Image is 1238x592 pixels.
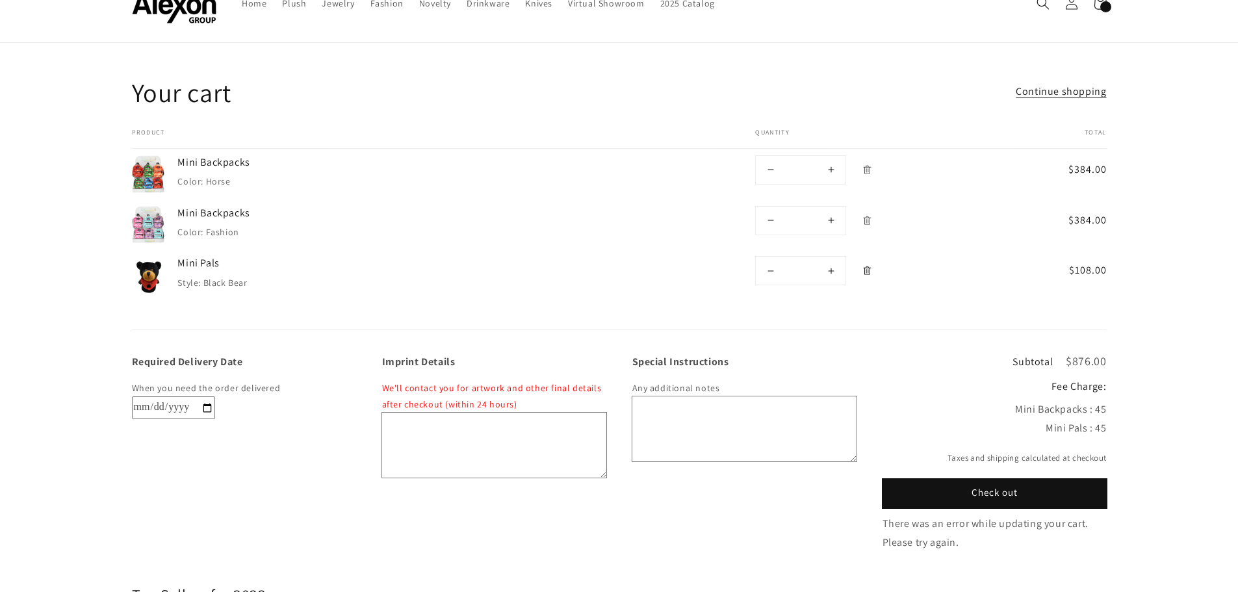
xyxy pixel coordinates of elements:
dt: Color: [177,226,203,238]
dd: Black Bear [203,277,248,289]
a: Continue shopping [1016,83,1106,101]
div: There was an error while updating your cart. Please try again. [883,515,1107,552]
h1: Your cart [132,75,231,109]
a: Mini Backpacks [177,206,372,220]
th: Product [132,129,717,149]
a: Mini Backpacks [177,155,372,170]
a: Remove Mini Backpacks - Fashion [856,209,879,232]
input: Quantity for Mini Backpacks [785,207,816,235]
h3: Subtotal [1012,357,1053,367]
p: We'll contact you for artwork and other final details after checkout (within 24 hours) [382,380,606,413]
p: Any additional notes [632,380,857,396]
div: Mini Pals : 45 [883,419,1107,438]
dd: Fashion [206,226,239,238]
img: Mini Pals [132,256,165,296]
label: Imprint Details [382,355,606,367]
label: Special Instructions [632,355,857,367]
span: $384.00 [1026,212,1107,228]
dd: Horse [206,175,231,187]
dt: Style: [177,277,201,289]
th: Total [1013,129,1107,149]
a: Remove Mini Backpacks - Horse [856,159,879,181]
div: Mini Backpacks : 45 [883,400,1107,419]
input: Quantity for Mini Pals [785,257,816,285]
p: When you need the order delivered [132,380,356,396]
a: Remove Mini Pals - Black Bear [856,259,879,282]
label: Required Delivery Date [132,355,356,367]
span: $384.00 [1026,162,1107,177]
span: $108.00 [1026,263,1107,278]
a: Mini Pals [177,256,372,270]
th: Quantity [716,129,1012,149]
dt: Color: [177,175,203,187]
button: Check out [883,479,1107,508]
small: Taxes and shipping calculated at checkout [883,452,1107,465]
img: Mini Backpacks [132,206,165,244]
p: $876.00 [1066,355,1106,367]
img: Mini Backpacks [132,155,165,193]
h2: Fee Charge: [883,380,1107,394]
input: Quantity for Mini Backpacks [785,156,816,184]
